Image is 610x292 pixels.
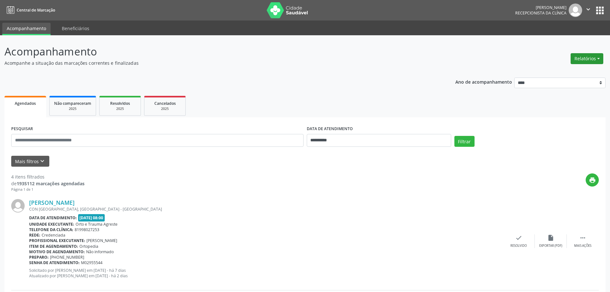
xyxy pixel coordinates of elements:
[81,260,102,265] span: M02955544
[39,158,46,165] i: keyboard_arrow_down
[17,180,85,187] strong: 1935112 marcações agendadas
[29,249,85,254] b: Motivo de agendamento:
[149,106,181,111] div: 2025
[29,199,75,206] a: [PERSON_NAME]
[76,221,118,227] span: Orto e Trauma Agreste
[11,173,85,180] div: 4 itens filtrados
[54,106,91,111] div: 2025
[154,101,176,106] span: Cancelados
[29,215,77,221] b: Data de atendimento:
[582,4,594,17] button: 
[307,124,353,134] label: DATA DE ATENDIMENTO
[110,101,130,106] span: Resolvidos
[515,10,566,16] span: Recepcionista da clínica
[510,244,527,248] div: Resolvido
[78,214,105,221] span: [DATE] 08:00
[54,101,91,106] span: Não compareceram
[11,124,33,134] label: PESQUISAR
[42,232,65,238] span: Credenciada
[539,244,562,248] div: Exportar (PDF)
[57,23,94,34] a: Beneficiários
[79,244,98,249] span: Ortopedia
[11,180,85,187] div: de
[11,187,85,192] div: Página 1 de 1
[574,244,591,248] div: Mais ações
[29,221,74,227] b: Unidade executante:
[86,238,117,243] span: [PERSON_NAME]
[29,238,85,243] b: Profissional executante:
[515,5,566,10] div: [PERSON_NAME]
[15,101,36,106] span: Agendados
[50,254,84,260] span: [PHONE_NUMBER]
[29,227,73,232] b: Telefone da clínica:
[579,234,586,241] i: 
[589,177,596,184] i: print
[29,254,49,260] b: Preparo:
[4,60,425,66] p: Acompanhe a situação das marcações correntes e finalizadas
[455,78,512,86] p: Ano de acompanhamento
[586,173,599,187] button: print
[29,232,40,238] b: Rede:
[4,44,425,60] p: Acompanhamento
[569,4,582,17] img: img
[11,199,25,213] img: img
[571,53,603,64] button: Relatórios
[594,5,606,16] button: apps
[86,249,114,254] span: Não informado
[11,156,49,167] button: Mais filtroskeyboard_arrow_down
[29,206,503,212] div: CON [GEOGRAPHIC_DATA], [GEOGRAPHIC_DATA] - [GEOGRAPHIC_DATA]
[515,234,522,241] i: check
[454,136,475,147] button: Filtrar
[29,268,503,279] p: Solicitado por [PERSON_NAME] em [DATE] - há 7 dias Atualizado por [PERSON_NAME] em [DATE] - há 2 ...
[4,5,55,15] a: Central de Marcação
[104,106,136,111] div: 2025
[17,7,55,13] span: Central de Marcação
[2,23,51,35] a: Acompanhamento
[75,227,99,232] span: 81998027253
[29,260,80,265] b: Senha de atendimento:
[585,6,592,13] i: 
[29,244,78,249] b: Item de agendamento:
[547,234,554,241] i: insert_drive_file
